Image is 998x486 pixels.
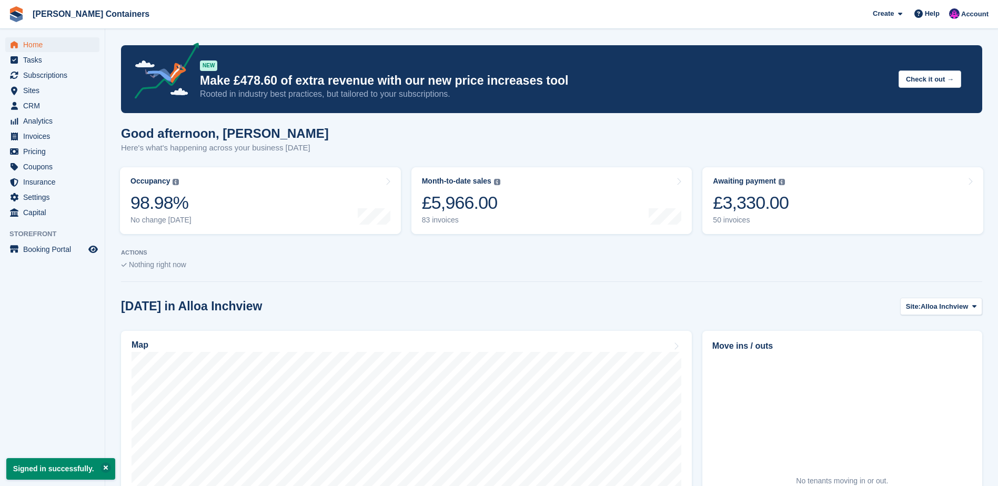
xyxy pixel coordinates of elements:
[23,159,86,174] span: Coupons
[422,192,500,214] div: £5,966.00
[411,167,692,234] a: Month-to-date sales £5,966.00 83 invoices
[132,340,148,350] h2: Map
[422,216,500,225] div: 83 invoices
[200,88,890,100] p: Rooted in industry best practices, but tailored to your subscriptions.
[702,167,983,234] a: Awaiting payment £3,330.00 50 invoices
[5,129,99,144] a: menu
[23,205,86,220] span: Capital
[121,263,127,267] img: blank_slate_check_icon-ba018cac091ee9be17c0a81a6c232d5eb81de652e7a59be601be346b1b6ddf79.svg
[126,43,199,103] img: price-adjustments-announcement-icon-8257ccfd72463d97f412b2fc003d46551f7dbcb40ab6d574587a9cd5c0d94...
[129,260,186,269] span: Nothing right now
[120,167,401,234] a: Occupancy 98.98% No change [DATE]
[5,159,99,174] a: menu
[5,68,99,83] a: menu
[713,192,789,214] div: £3,330.00
[23,242,86,257] span: Booking Portal
[5,205,99,220] a: menu
[779,179,785,185] img: icon-info-grey-7440780725fd019a000dd9b08b2336e03edf1995a4989e88bcd33f0948082b44.svg
[23,68,86,83] span: Subscriptions
[5,144,99,159] a: menu
[899,70,961,88] button: Check it out →
[5,190,99,205] a: menu
[873,8,894,19] span: Create
[6,458,115,480] p: Signed in successfully.
[5,242,99,257] a: menu
[713,177,776,186] div: Awaiting payment
[121,249,982,256] p: ACTIONS
[5,98,99,113] a: menu
[961,9,989,19] span: Account
[949,8,960,19] img: Claire Wilson
[121,126,329,140] h1: Good afternoon, [PERSON_NAME]
[5,83,99,98] a: menu
[713,216,789,225] div: 50 invoices
[23,144,86,159] span: Pricing
[130,177,170,186] div: Occupancy
[906,301,921,312] span: Site:
[121,142,329,154] p: Here's what's happening across your business [DATE]
[23,190,86,205] span: Settings
[5,37,99,52] a: menu
[130,192,191,214] div: 98.98%
[87,243,99,256] a: Preview store
[121,299,262,313] h2: [DATE] in Alloa Inchview
[8,6,24,22] img: stora-icon-8386f47178a22dfd0bd8f6a31ec36ba5ce8667c1dd55bd0f319d3a0aa187defe.svg
[200,60,217,71] div: NEW
[23,53,86,67] span: Tasks
[130,216,191,225] div: No change [DATE]
[23,98,86,113] span: CRM
[712,340,972,352] h2: Move ins / outs
[23,175,86,189] span: Insurance
[200,73,890,88] p: Make £478.60 of extra revenue with our new price increases tool
[23,129,86,144] span: Invoices
[23,114,86,128] span: Analytics
[422,177,491,186] div: Month-to-date sales
[23,37,86,52] span: Home
[28,5,154,23] a: [PERSON_NAME] Containers
[494,179,500,185] img: icon-info-grey-7440780725fd019a000dd9b08b2336e03edf1995a4989e88bcd33f0948082b44.svg
[9,229,105,239] span: Storefront
[173,179,179,185] img: icon-info-grey-7440780725fd019a000dd9b08b2336e03edf1995a4989e88bcd33f0948082b44.svg
[925,8,940,19] span: Help
[5,114,99,128] a: menu
[23,83,86,98] span: Sites
[900,298,982,315] button: Site: Alloa Inchview
[5,53,99,67] a: menu
[5,175,99,189] a: menu
[921,301,968,312] span: Alloa Inchview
